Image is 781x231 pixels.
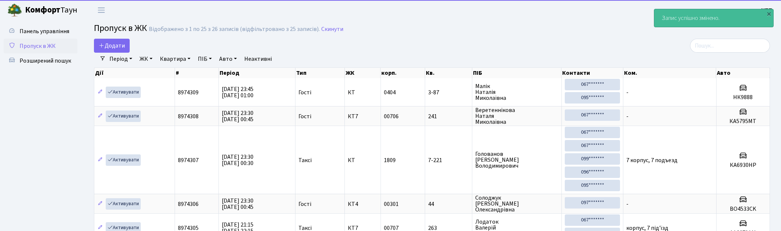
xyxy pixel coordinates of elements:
[348,113,377,119] span: КТ7
[106,198,141,210] a: Активувати
[216,53,240,65] a: Авто
[106,154,141,166] a: Активувати
[178,200,199,208] span: 8974306
[106,111,141,122] a: Активувати
[4,53,77,68] a: Розширений пошук
[4,39,77,53] a: Пропуск в ЖК
[428,225,469,231] span: 263
[623,68,716,78] th: Ком.
[106,53,135,65] a: Період
[384,200,399,208] span: 00301
[222,153,253,167] span: [DATE] 23:30 [DATE] 00:30
[20,57,71,65] span: Розширений пошук
[298,225,312,231] span: Таксі
[348,225,377,231] span: КТ7
[626,88,628,97] span: -
[428,201,469,207] span: 44
[384,88,396,97] span: 0404
[222,197,253,211] span: [DATE] 23:30 [DATE] 00:45
[428,113,469,119] span: 241
[761,6,772,14] b: КПП
[4,24,77,39] a: Панель управління
[384,156,396,164] span: 1809
[428,90,469,95] span: 3-87
[25,4,60,16] b: Комфорт
[92,4,111,16] button: Переключити навігацію
[25,4,77,17] span: Таун
[719,162,767,169] h5: КА6930НР
[561,68,623,78] th: Контакти
[765,10,773,17] div: ×
[106,87,141,98] a: Активувати
[219,68,295,78] th: Період
[654,9,773,27] div: Запис успішно змінено.
[222,85,253,99] span: [DATE] 23:45 [DATE] 01:00
[99,42,125,50] span: Додати
[716,68,770,78] th: Авто
[719,206,767,213] h5: BO4533CK
[241,53,275,65] a: Неактивні
[94,68,175,78] th: Дії
[178,88,199,97] span: 8974309
[157,53,193,65] a: Квартира
[690,39,770,53] input: Пошук...
[222,109,253,123] span: [DATE] 23:30 [DATE] 00:45
[298,113,311,119] span: Гості
[626,112,628,120] span: -
[626,156,677,164] span: 7 корпус, 7 подъезд
[137,53,155,65] a: ЖК
[626,200,628,208] span: -
[348,90,377,95] span: КТ
[719,94,767,101] h5: НК9888
[348,201,377,207] span: КТ4
[475,83,558,101] span: Малік Наталія Миколаївна
[719,118,767,125] h5: КА5795МТ
[428,157,469,163] span: 7-221
[178,156,199,164] span: 8974307
[175,68,219,78] th: #
[298,201,311,207] span: Гості
[348,157,377,163] span: КТ
[384,112,399,120] span: 00706
[149,26,320,33] div: Відображено з 1 по 25 з 26 записів (відфільтровано з 25 записів).
[94,39,130,53] a: Додати
[20,27,69,35] span: Панель управління
[298,90,311,95] span: Гості
[7,3,22,18] img: logo.png
[295,68,345,78] th: Тип
[345,68,381,78] th: ЖК
[178,112,199,120] span: 8974308
[475,195,558,213] span: Солоджук [PERSON_NAME] Олександрівна
[94,22,147,35] span: Пропуск в ЖК
[475,107,558,125] span: Веретеннікова Наталя Миколаївна
[475,151,558,169] span: Голованов [PERSON_NAME] Володимирович
[381,68,425,78] th: корп.
[195,53,215,65] a: ПІБ
[761,6,772,15] a: КПП
[321,26,343,33] a: Скинути
[425,68,472,78] th: Кв.
[20,42,56,50] span: Пропуск в ЖК
[298,157,312,163] span: Таксі
[472,68,562,78] th: ПІБ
